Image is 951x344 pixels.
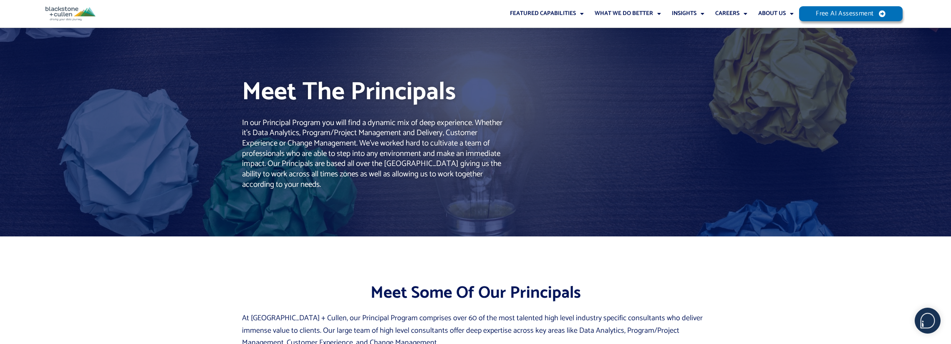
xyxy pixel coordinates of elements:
h2: Meet Some Of Our Principals [242,282,709,304]
a: Free AI Assessment [799,6,903,21]
h1: Meet The Principals [242,75,475,110]
h2: In our Principal Program you will find a dynamic mix of deep experience. Whether it’s Data Analyt... [242,118,504,190]
img: users%2F5SSOSaKfQqXq3cFEnIZRYMEs4ra2%2Fmedia%2Fimages%2F-Bulle%20blanche%20sans%20fond%20%2B%20ma... [915,308,940,333]
span: Free AI Assessment [816,10,873,17]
